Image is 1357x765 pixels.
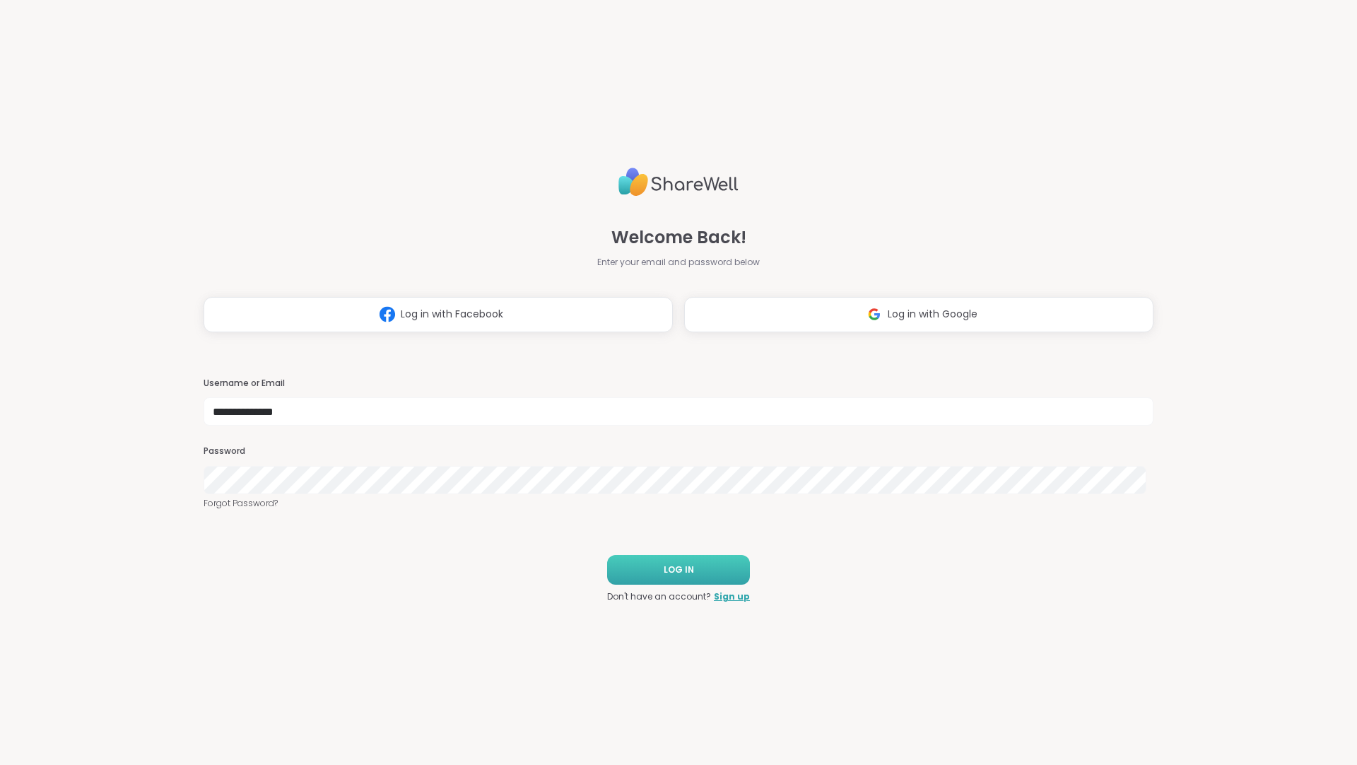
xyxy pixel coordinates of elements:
img: ShareWell Logomark [861,301,888,327]
img: ShareWell Logomark [374,301,401,327]
a: Sign up [714,590,750,603]
span: Don't have an account? [607,590,711,603]
span: Welcome Back! [611,225,746,250]
a: Forgot Password? [204,497,1153,510]
button: Log in with Google [684,297,1153,332]
span: Log in with Google [888,307,977,322]
img: ShareWell Logo [618,162,739,202]
span: Enter your email and password below [597,256,760,269]
span: LOG IN [664,563,694,576]
h3: Username or Email [204,378,1153,390]
button: LOG IN [607,555,750,585]
button: Log in with Facebook [204,297,673,332]
span: Log in with Facebook [401,307,503,322]
h3: Password [204,445,1153,457]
